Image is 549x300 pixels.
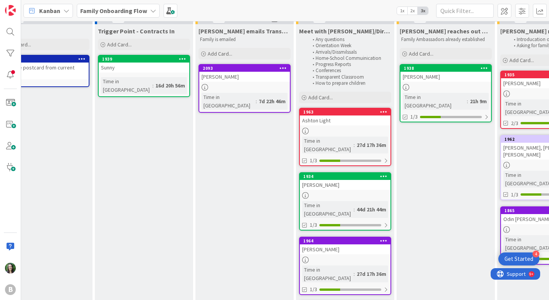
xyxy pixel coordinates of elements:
a: 2093[PERSON_NAME]Time in [GEOGRAPHIC_DATA]:7d 22h 46m [198,64,291,113]
span: Kehr reaches out with parent ambassador [400,27,492,35]
div: [PERSON_NAME] [300,180,390,190]
div: 1939 [102,56,189,62]
li: Orientation Week [308,43,390,49]
li: Home-School Commuinication [308,55,390,61]
div: Sunny [99,63,189,73]
div: 1938 [400,65,491,72]
span: 1/3 [410,113,418,121]
span: 1/3 [310,221,317,229]
span: Add Card... [208,50,232,57]
span: : [354,205,355,214]
div: Time in [GEOGRAPHIC_DATA] [302,265,354,282]
span: : [256,97,257,105]
p: Family is emailed [200,36,289,43]
div: Open Get Started checklist, remaining modules: 4 [498,252,539,265]
li: Arrivals/Dissmilssals [308,49,390,55]
div: Time in [GEOGRAPHIC_DATA] [101,77,152,94]
li: Transparent Classroom [308,74,390,80]
div: 1963 [300,109,390,115]
div: Ashton Light [300,115,390,125]
span: Lorraine emails Transparent Classroom information [198,27,291,35]
span: : [467,97,468,105]
div: 27d 17h 36m [355,270,388,278]
div: 1963Ashton Light [300,109,390,125]
span: 1/3 [511,191,518,199]
div: 4 [532,251,539,257]
span: Meet with Meagan/Director of Education [299,27,391,35]
span: Add Card... [509,57,534,64]
div: Time in [GEOGRAPHIC_DATA] [302,137,354,153]
li: How to prepare children [308,80,390,86]
span: 1/3 [310,285,317,293]
a: 1964[PERSON_NAME]Time in [GEOGRAPHIC_DATA]:27d 17h 36m1/3 [299,237,391,295]
div: 7d 22h 46m [257,97,288,105]
p: Family Ambassadors already established [401,36,490,43]
span: 3x [418,7,428,15]
div: Time in [GEOGRAPHIC_DATA] [202,93,256,110]
div: B [5,284,16,295]
a: 1938[PERSON_NAME]Time in [GEOGRAPHIC_DATA]:21h 9m1/3 [400,64,492,122]
div: 1939Sunny [99,56,189,73]
div: 1934 [300,173,390,180]
div: 2093 [199,65,290,72]
div: 44d 21h 44m [355,205,388,214]
span: 2/3 [511,119,518,127]
li: Conferences [308,68,390,74]
div: 1939 [99,56,189,63]
span: : [152,81,154,90]
img: Visit kanbanzone.com [5,5,16,16]
span: : [354,270,355,278]
img: ML [5,263,16,274]
div: 1963 [303,109,390,115]
span: Support [16,1,35,10]
div: Time in [GEOGRAPHIC_DATA] [302,201,354,218]
a: 1939SunnyTime in [GEOGRAPHIC_DATA]:16d 20h 56m [98,55,190,97]
div: [PERSON_NAME] [300,244,390,254]
input: Quick Filter... [436,4,494,18]
div: 1964[PERSON_NAME] [300,237,390,254]
a: 1934[PERSON_NAME]Time in [GEOGRAPHIC_DATA]:44d 21h 44m1/3 [299,172,391,231]
div: 21h 9m [468,97,489,105]
div: [PERSON_NAME] [199,72,290,82]
div: 1964 [300,237,390,244]
span: 2x [407,7,418,15]
li: Any questions [308,36,390,43]
span: 1/3 [310,157,317,165]
div: Time in [GEOGRAPHIC_DATA] [403,93,467,110]
div: 2123 [2,56,89,62]
b: Family Onboarding Flow [80,7,147,15]
li: Progress Reports [308,61,390,68]
div: 27d 17h 36m [355,141,388,149]
div: 16d 20h 56m [154,81,187,90]
div: 9+ [39,3,43,9]
div: 2093[PERSON_NAME] [199,65,290,82]
div: 1934 [303,174,390,179]
div: Get Started [504,255,533,263]
span: Add Card... [308,94,333,101]
span: 1x [397,7,407,15]
span: Add Card... [107,41,132,48]
div: [PERSON_NAME] [400,72,491,82]
div: 1964 [303,238,390,244]
span: : [354,141,355,149]
a: 1963Ashton LightTime in [GEOGRAPHIC_DATA]:27d 17h 36m1/3 [299,108,391,166]
div: 2093 [203,66,290,71]
div: 1938 [404,66,491,71]
span: Kanban [39,6,60,15]
span: Add Card... [409,50,433,57]
div: 1938[PERSON_NAME] [400,65,491,82]
span: Trigger Point - Contracts In [98,27,175,35]
div: 1934[PERSON_NAME] [300,173,390,190]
